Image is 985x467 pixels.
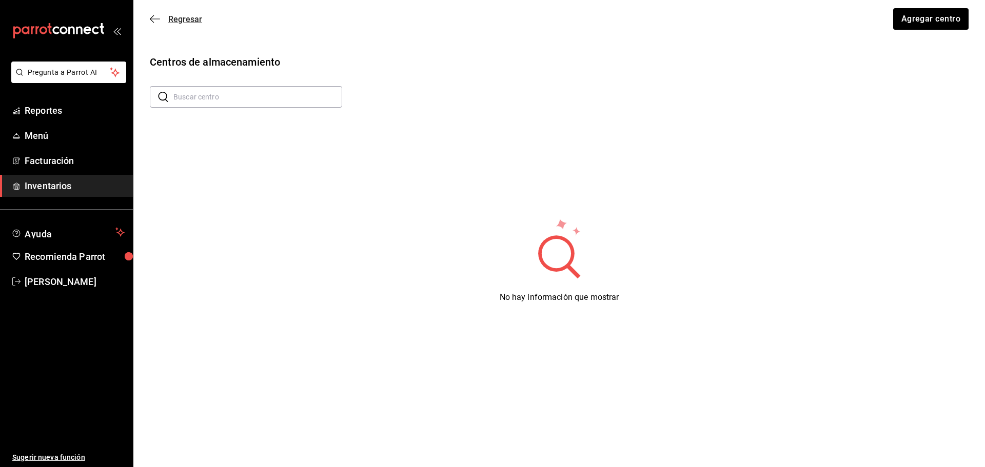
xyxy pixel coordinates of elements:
[113,27,121,35] button: open_drawer_menu
[28,67,110,78] span: Pregunta a Parrot AI
[500,292,619,302] span: No hay información que mostrar
[173,87,342,107] input: Buscar centro
[150,54,280,70] div: Centros de almacenamiento
[25,275,125,289] span: [PERSON_NAME]
[12,452,125,463] span: Sugerir nueva función
[25,129,125,143] span: Menú
[150,14,202,24] button: Regresar
[168,14,202,24] span: Regresar
[25,250,125,263] span: Recomienda Parrot
[25,104,125,117] span: Reportes
[25,179,125,193] span: Inventarios
[25,154,125,168] span: Facturación
[11,62,126,83] button: Pregunta a Parrot AI
[893,8,969,30] button: Agregar centro
[7,74,126,85] a: Pregunta a Parrot AI
[25,226,111,238] span: Ayuda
